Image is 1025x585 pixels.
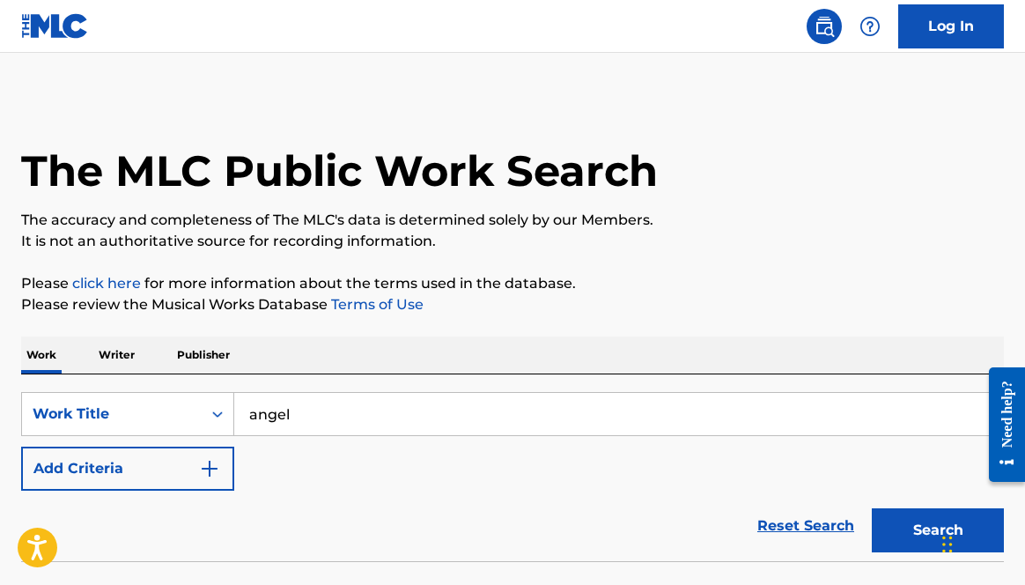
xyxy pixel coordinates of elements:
p: The accuracy and completeness of The MLC's data is determined solely by our Members. [21,210,1004,231]
p: Writer [93,337,140,374]
img: help [859,16,881,37]
p: It is not an authoritative source for recording information. [21,231,1004,252]
img: 9d2ae6d4665cec9f34b9.svg [199,458,220,479]
p: Publisher [172,337,235,374]
div: Drag [942,518,953,571]
iframe: Resource Center [976,354,1025,496]
div: Work Title [33,404,191,425]
button: Search [872,508,1004,552]
img: MLC Logo [21,13,89,39]
a: Public Search [807,9,842,44]
p: Work [21,337,62,374]
iframe: Chat Widget [937,500,1025,585]
a: click here [72,275,141,292]
a: Log In [898,4,1004,48]
p: Please for more information about the terms used in the database. [21,273,1004,294]
img: search [814,16,835,37]
button: Add Criteria [21,447,234,491]
div: Help [852,9,888,44]
form: Search Form [21,392,1004,561]
h1: The MLC Public Work Search [21,144,658,197]
p: Please review the Musical Works Database [21,294,1004,315]
a: Reset Search [748,507,863,545]
a: Terms of Use [328,296,424,313]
